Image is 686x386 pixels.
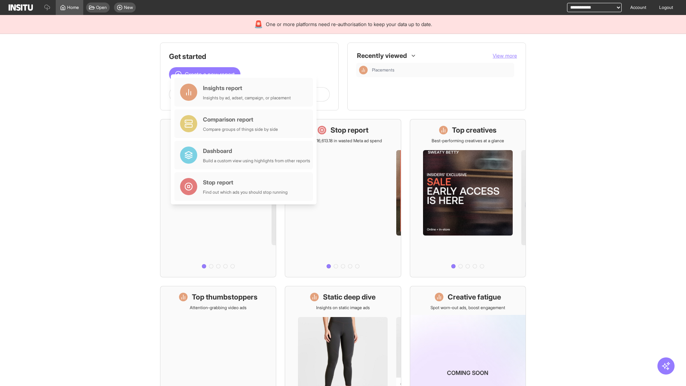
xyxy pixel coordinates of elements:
[254,19,263,29] div: 🚨
[124,5,133,10] span: New
[185,70,235,79] span: Create a new report
[372,67,394,73] span: Placements
[190,305,247,311] p: Attention-grabbing video ads
[169,67,240,81] button: Create a new report
[304,138,382,144] p: Save £16,613.18 in wasted Meta ad spend
[432,138,504,144] p: Best-performing creatives at a glance
[203,178,288,187] div: Stop report
[323,292,376,302] h1: Static deep dive
[452,125,497,135] h1: Top creatives
[203,115,278,124] div: Comparison report
[96,5,107,10] span: Open
[160,119,276,277] a: What's live nowSee all active ads instantly
[169,51,330,61] h1: Get started
[67,5,79,10] span: Home
[9,4,33,11] img: Logo
[316,305,370,311] p: Insights on static image ads
[203,158,310,164] div: Build a custom view using highlights from other reports
[285,119,401,277] a: Stop reportSave £16,613.18 in wasted Meta ad spend
[493,52,517,59] button: View more
[372,67,511,73] span: Placements
[410,119,526,277] a: Top creativesBest-performing creatives at a glance
[266,21,432,28] span: One or more platforms need re-authorisation to keep your data up to date.
[203,147,310,155] div: Dashboard
[203,84,291,92] div: Insights report
[192,292,258,302] h1: Top thumbstoppers
[203,189,288,195] div: Find out which ads you should stop running
[359,66,368,74] div: Insights
[203,127,278,132] div: Compare groups of things side by side
[330,125,368,135] h1: Stop report
[203,95,291,101] div: Insights by ad, adset, campaign, or placement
